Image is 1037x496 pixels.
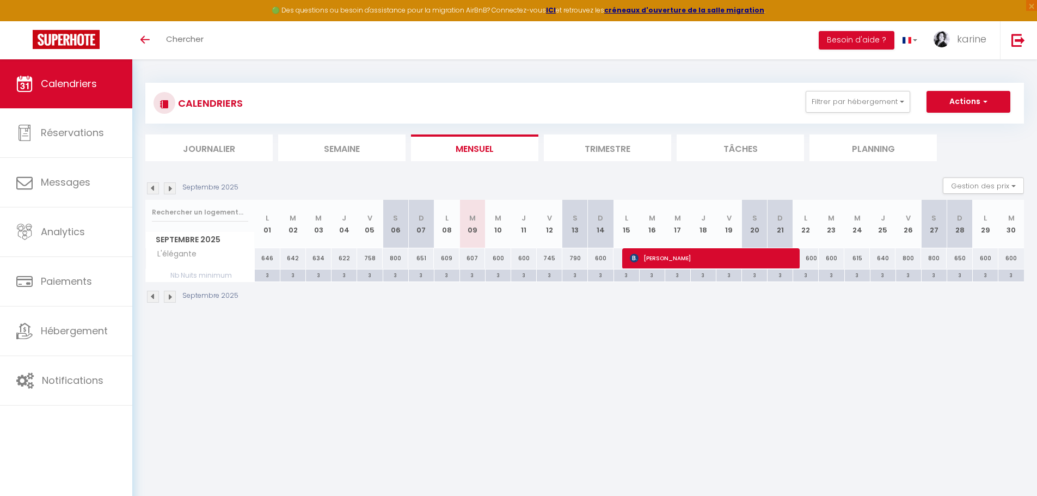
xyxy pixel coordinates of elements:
[854,213,861,223] abbr: M
[562,200,588,248] th: 13
[870,200,895,248] th: 25
[562,270,587,280] div: 3
[921,248,947,268] div: 800
[674,213,681,223] abbr: M
[383,200,408,248] th: 06
[947,248,972,268] div: 650
[819,200,844,248] th: 23
[562,248,588,268] div: 790
[806,91,910,113] button: Filtrer par hébergement
[41,225,85,238] span: Analytics
[793,270,818,280] div: 3
[649,213,655,223] abbr: M
[630,248,795,268] span: [PERSON_NAME]
[598,213,603,223] abbr: D
[701,213,705,223] abbr: J
[175,91,243,115] h3: CALENDRIERS
[973,270,998,280] div: 3
[145,134,273,161] li: Journalier
[255,200,280,248] th: 01
[408,200,434,248] th: 07
[588,248,613,268] div: 600
[906,213,911,223] abbr: V
[445,213,449,223] abbr: L
[460,270,485,280] div: 3
[973,200,998,248] th: 29
[804,213,807,223] abbr: L
[537,200,562,248] th: 12
[306,248,332,268] div: 634
[485,248,511,268] div: 600
[870,270,895,280] div: 3
[881,213,885,223] abbr: J
[752,213,757,223] abbr: S
[280,200,306,248] th: 02
[1008,213,1015,223] abbr: M
[332,270,357,280] div: 3
[844,200,870,248] th: 24
[547,213,552,223] abbr: V
[957,32,986,46] span: karine
[690,200,716,248] th: 18
[419,213,424,223] abbr: D
[809,134,937,161] li: Planning
[925,21,1000,59] a: ... karine
[604,5,764,15] a: créneaux d'ouverture de la salle migration
[41,324,108,338] span: Hébergement
[870,248,895,268] div: 640
[768,270,793,280] div: 3
[742,270,767,280] div: 3
[255,270,280,280] div: 3
[742,200,768,248] th: 20
[639,200,665,248] th: 16
[614,270,639,280] div: 3
[895,248,921,268] div: 800
[819,31,894,50] button: Besoin d'aide ?
[625,213,628,223] abbr: L
[573,213,578,223] abbr: S
[434,270,459,280] div: 3
[511,200,537,248] th: 11
[546,5,556,15] strong: ICI
[495,213,501,223] abbr: M
[665,200,690,248] th: 17
[290,213,296,223] abbr: M
[41,274,92,288] span: Paiements
[41,126,104,139] span: Réservations
[486,270,511,280] div: 3
[332,200,357,248] th: 04
[828,213,834,223] abbr: M
[998,270,1024,280] div: 3
[922,270,947,280] div: 3
[844,248,870,268] div: 615
[306,270,331,280] div: 3
[152,203,248,222] input: Rechercher un logement...
[716,200,741,248] th: 19
[793,248,819,268] div: 600
[998,248,1024,268] div: 600
[41,77,97,90] span: Calendriers
[1011,33,1025,47] img: logout
[266,213,269,223] abbr: L
[182,182,238,193] p: Septembre 2025
[357,200,383,248] th: 05
[469,213,476,223] abbr: M
[357,248,383,268] div: 758
[306,200,332,248] th: 03
[367,213,372,223] abbr: V
[485,200,511,248] th: 10
[342,213,346,223] abbr: J
[148,248,199,260] span: L'élégante
[957,213,962,223] abbr: D
[931,213,936,223] abbr: S
[819,270,844,280] div: 3
[511,248,537,268] div: 600
[434,200,459,248] th: 08
[158,21,212,59] a: Chercher
[588,270,613,280] div: 3
[727,213,732,223] abbr: V
[459,200,485,248] th: 09
[41,175,90,189] span: Messages
[665,270,690,280] div: 3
